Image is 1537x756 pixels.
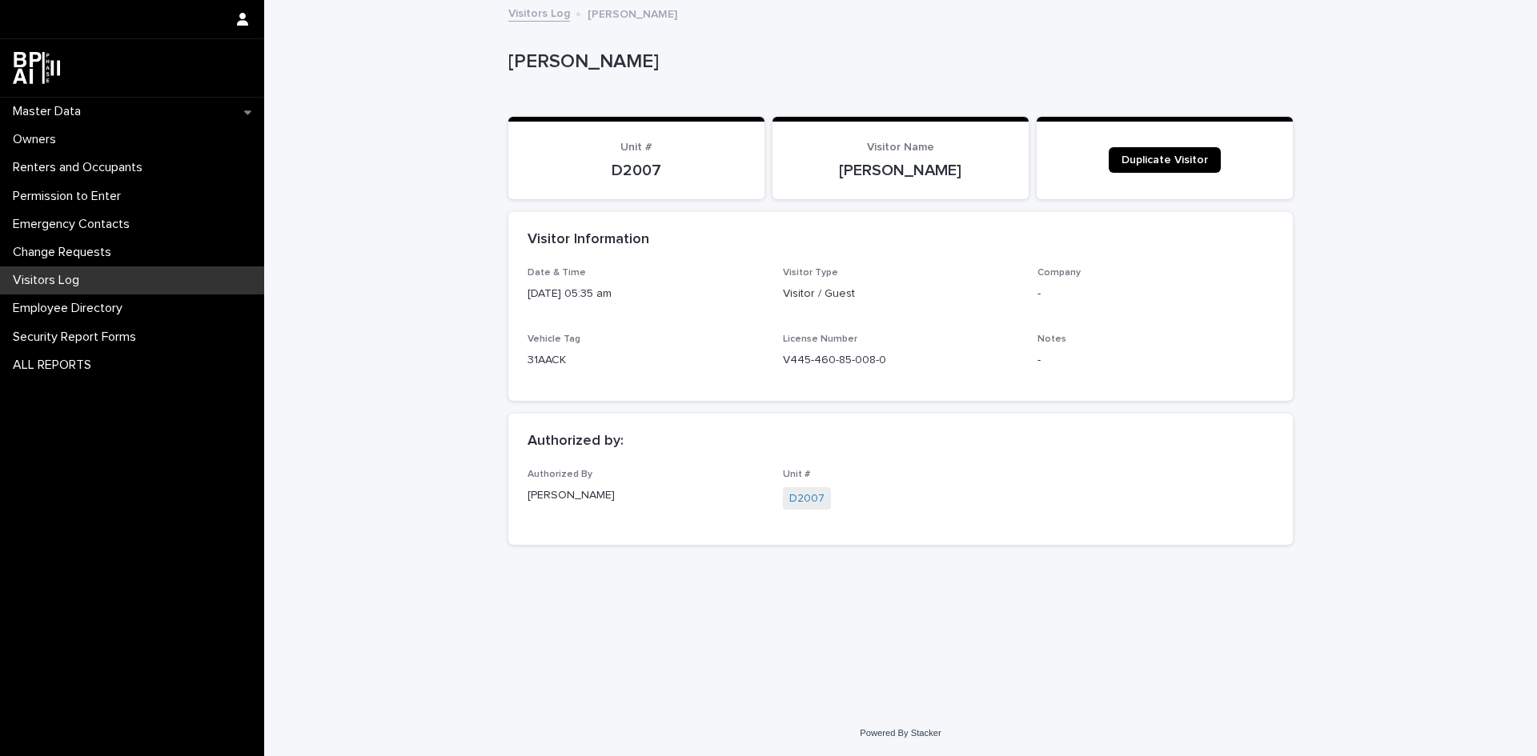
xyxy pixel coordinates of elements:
[6,132,69,147] p: Owners
[783,286,1019,302] p: Visitor / Guest
[6,301,135,316] p: Employee Directory
[528,286,764,302] p: [DATE] 05:35 am
[6,245,124,260] p: Change Requests
[789,490,825,507] a: D2007
[6,217,142,232] p: Emergency Contacts
[620,142,652,153] span: Unit #
[528,470,592,479] span: Authorized By
[13,52,60,84] img: dwgmcNfxSF6WIOOXiGgu
[867,142,934,153] span: Visitor Name
[6,189,134,204] p: Permission to Enter
[1037,268,1081,278] span: Company
[6,273,92,288] p: Visitors Log
[508,3,570,22] a: Visitors Log
[1122,154,1208,166] span: Duplicate Visitor
[528,433,624,450] h2: Authorized by:
[528,231,649,249] h2: Visitor Information
[783,352,1019,369] p: V445-460-85-008-0
[792,161,1009,180] p: [PERSON_NAME]
[528,334,580,344] span: Vehicle Tag
[528,268,586,278] span: Date & Time
[508,50,1286,74] p: [PERSON_NAME]
[528,161,745,180] p: D2007
[783,470,810,479] span: Unit #
[783,334,857,344] span: License Number
[1037,286,1274,302] p: -
[1109,147,1221,173] a: Duplicate Visitor
[6,358,104,373] p: ALL REPORTS
[528,487,764,504] p: [PERSON_NAME]
[528,352,764,369] p: 31AACK
[1037,352,1274,369] p: -
[6,160,155,175] p: Renters and Occupants
[860,728,941,738] a: Powered By Stacker
[1037,334,1066,344] span: Notes
[588,4,677,22] p: [PERSON_NAME]
[6,104,94,119] p: Master Data
[783,268,838,278] span: Visitor Type
[6,330,149,345] p: Security Report Forms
